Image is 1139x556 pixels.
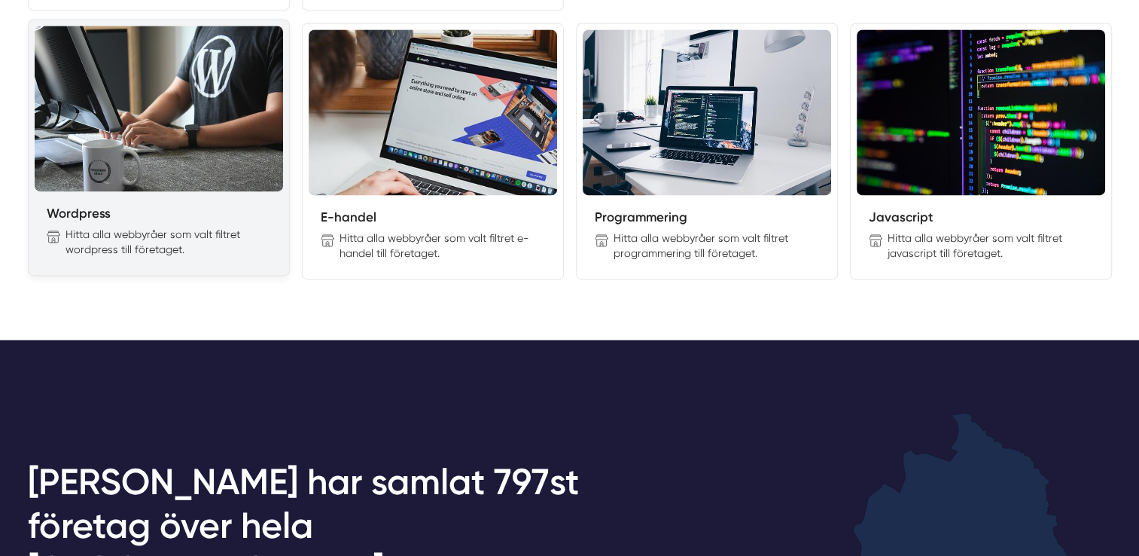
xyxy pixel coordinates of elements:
[888,231,1093,261] p: Hitta alla webbyråer som valt filtret javascript till företaget.
[595,209,687,225] a: Programmering
[857,29,1105,195] img: Javascript
[583,29,831,195] img: Programmering
[869,209,933,225] a: Javascript
[321,209,376,225] a: E-handel
[309,29,557,195] img: E-handel
[614,231,819,261] p: Hitta alla webbyråer som valt filtret programmering till företaget.
[47,206,111,221] a: Wordpress
[65,227,271,257] p: Hitta alla webbyråer som valt filtret wordpress till företaget.
[340,231,545,261] p: Hitta alla webbyråer som valt filtret e-handel till företaget.
[35,26,283,191] img: Wordpress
